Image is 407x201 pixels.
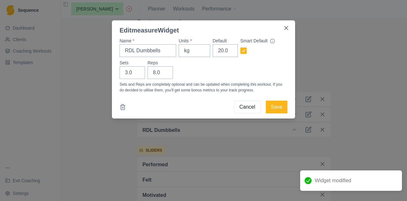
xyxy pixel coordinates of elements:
input: 8 [148,66,173,79]
button: Save [266,101,287,113]
label: Units [179,38,206,44]
label: Name [120,38,172,44]
header: Edit measure Widget [112,20,295,35]
p: Sets and Reps are completely optional and can be updated when completing this workout. If you do ... [120,82,287,93]
button: Cancel [234,101,261,113]
div: Widget modified [300,170,402,191]
label: Sets [120,60,141,66]
label: Default [213,38,234,44]
div: Smart Default [240,38,284,44]
input: kg [179,44,210,57]
input: 3 [120,66,145,79]
button: Close [281,23,291,33]
label: Reps [148,60,169,66]
input: Bench press [120,44,176,57]
input: 10 [213,44,238,57]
